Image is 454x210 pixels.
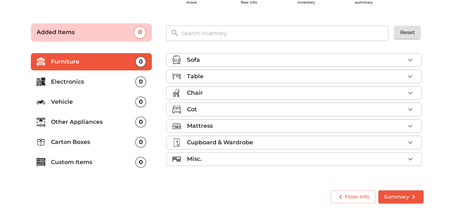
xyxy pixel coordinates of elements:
[51,158,136,167] p: Custom Items
[378,190,423,204] button: Summary
[172,122,181,130] img: mattress
[135,76,146,87] div: 0
[172,138,181,147] img: cupboard_wardrobe
[384,192,418,201] span: Summary
[187,122,212,130] p: Mattress
[51,78,136,86] p: Electronics
[187,56,200,64] p: Sofa
[51,138,136,146] p: Carton Boxes
[51,118,136,126] p: Other Appliances
[187,138,253,147] p: Cupboard & Wardrobe
[187,72,203,81] p: Table
[135,157,146,168] div: 0
[177,25,393,41] input: Search Inventory
[331,190,375,204] button: Floor Info
[135,97,146,107] div: 0
[400,28,415,37] span: Reset
[172,105,181,114] img: cot
[187,105,197,114] p: Cot
[134,26,146,39] div: 0
[135,137,146,148] div: 0
[172,155,181,163] img: misc
[336,192,370,201] span: Floor Info
[51,98,136,106] p: Vehicle
[37,28,134,37] p: Added Items
[394,26,420,39] button: Reset
[172,56,181,64] img: sofa
[187,89,202,97] p: Chair
[172,72,181,81] img: table
[135,117,146,127] div: 0
[172,89,181,97] img: chair
[51,57,136,66] p: Furniture
[187,155,201,163] p: Misc.
[135,56,146,67] div: 0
